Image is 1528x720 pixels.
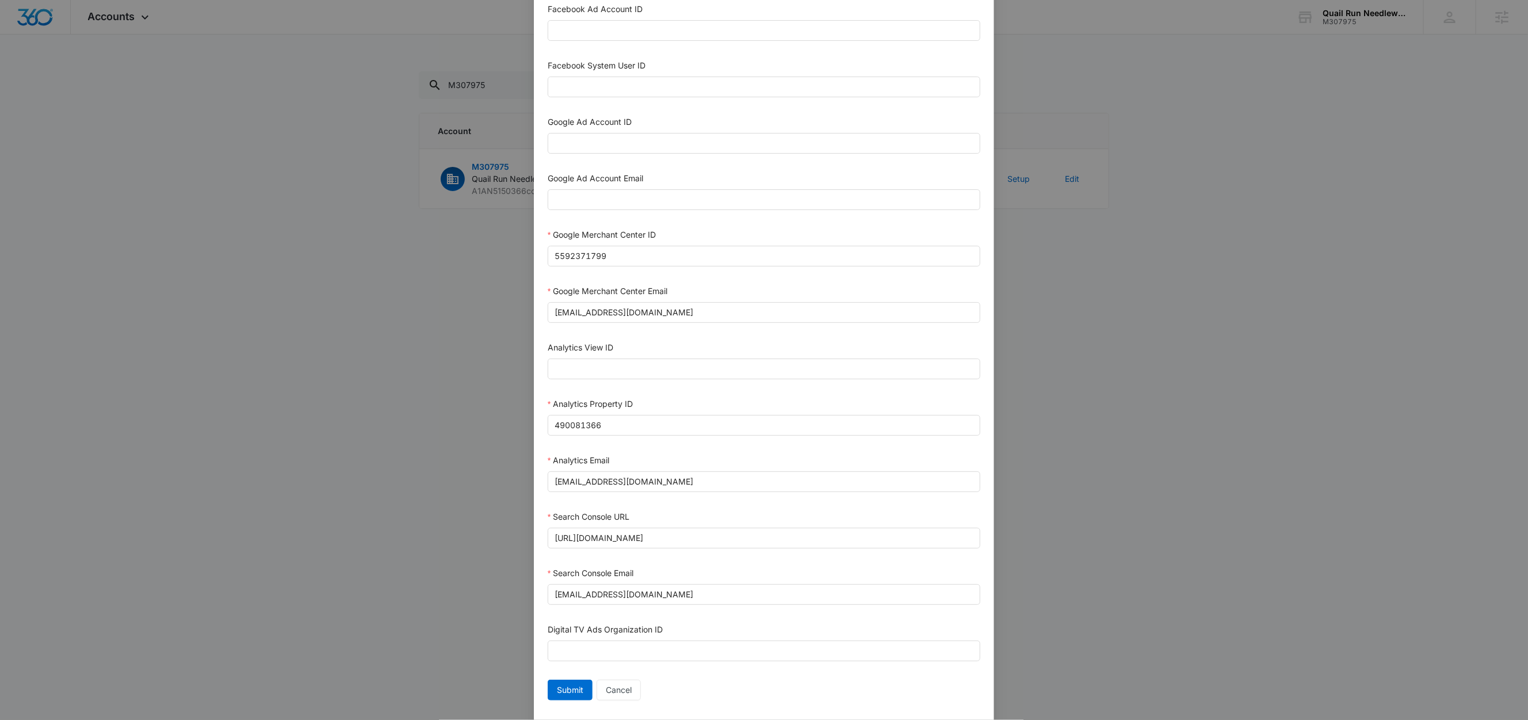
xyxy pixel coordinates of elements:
[548,342,613,352] label: Analytics View ID
[548,4,643,14] label: Facebook Ad Account ID
[548,415,980,436] input: Analytics Property ID
[548,399,633,409] label: Analytics Property ID
[548,680,593,700] button: Submit
[548,60,645,70] label: Facebook System User ID
[548,568,633,578] label: Search Console Email
[548,230,656,239] label: Google Merchant Center ID
[548,455,609,465] label: Analytics Email
[548,584,980,605] input: Search Console Email
[548,77,980,97] input: Facebook System User ID
[548,20,980,41] input: Facebook Ad Account ID
[548,528,980,548] input: Search Console URL
[606,684,632,696] span: Cancel
[548,641,980,661] input: Digital TV Ads Organization ID
[548,133,980,154] input: Google Ad Account ID
[548,117,632,127] label: Google Ad Account ID
[548,624,663,634] label: Digital TV Ads Organization ID
[548,189,980,210] input: Google Ad Account Email
[548,286,667,296] label: Google Merchant Center Email
[557,684,583,696] span: Submit
[548,359,980,379] input: Analytics View ID
[548,512,629,521] label: Search Console URL
[548,173,643,183] label: Google Ad Account Email
[597,680,641,700] button: Cancel
[548,471,980,492] input: Analytics Email
[548,302,980,323] input: Google Merchant Center Email
[548,246,980,266] input: Google Merchant Center ID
